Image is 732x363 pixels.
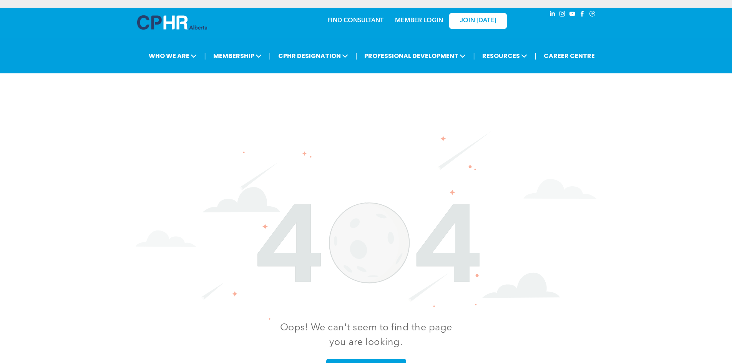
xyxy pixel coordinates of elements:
[473,48,475,64] li: |
[588,10,597,20] a: Social network
[362,49,468,63] span: PROFESSIONAL DEVELOPMENT
[568,10,577,20] a: youtube
[146,49,199,63] span: WHO WE ARE
[578,10,587,20] a: facebook
[449,13,507,29] a: JOIN [DATE]
[395,18,443,24] a: MEMBER LOGIN
[355,48,357,64] li: |
[558,10,567,20] a: instagram
[280,323,452,347] span: Oops! We can't seem to find the page you are looking.
[534,48,536,64] li: |
[548,10,557,20] a: linkedin
[460,17,496,25] span: JOIN [DATE]
[211,49,264,63] span: MEMBERSHIP
[327,18,383,24] a: FIND CONSULTANT
[541,49,597,63] a: CAREER CENTRE
[204,48,206,64] li: |
[480,49,529,63] span: RESOURCES
[269,48,271,64] li: |
[136,131,597,320] img: The number 404 is surrounded by clouds and stars on a white background.
[137,15,207,30] img: A blue and white logo for cp alberta
[276,49,350,63] span: CPHR DESIGNATION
